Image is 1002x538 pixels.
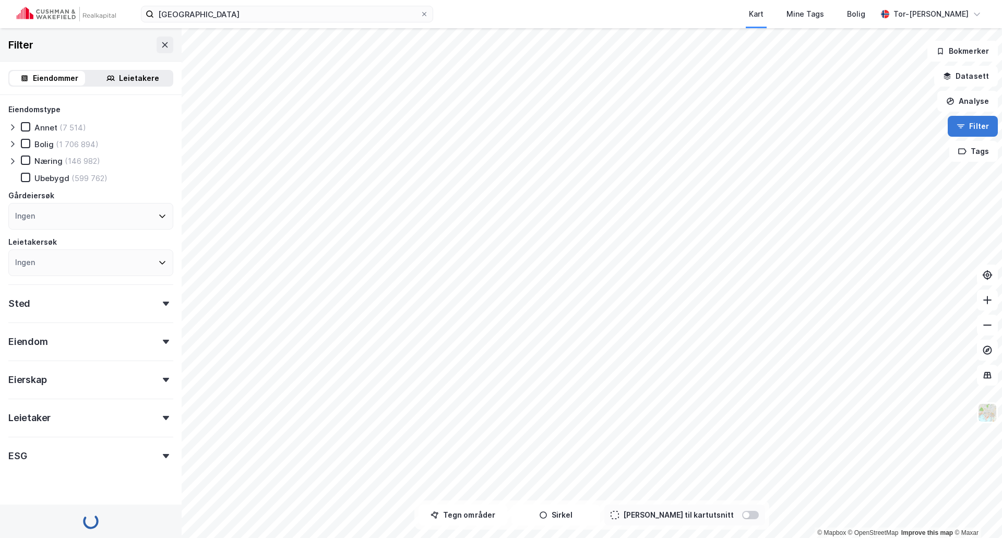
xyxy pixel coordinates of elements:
input: Søk på adresse, matrikkel, gårdeiere, leietakere eller personer [154,6,420,22]
div: Leietaker [8,412,51,424]
a: Improve this map [901,529,953,536]
div: Filter [8,37,33,53]
button: Tegn områder [419,505,507,525]
div: [PERSON_NAME] til kartutsnitt [623,509,734,521]
div: Ingen [15,256,35,269]
img: cushman-wakefield-realkapital-logo.202ea83816669bd177139c58696a8fa1.svg [17,7,116,21]
button: Sirkel [511,505,600,525]
button: Datasett [934,66,998,87]
div: Leietakere [119,72,159,85]
div: Gårdeiersøk [8,189,54,202]
div: Kontrollprogram for chat [950,488,1002,538]
div: Mine Tags [786,8,824,20]
button: Tags [949,141,998,162]
div: Leietakersøk [8,236,57,248]
button: Analyse [937,91,998,112]
div: (599 762) [71,173,108,183]
div: Næring [34,156,63,166]
a: OpenStreetMap [848,529,899,536]
div: Annet [34,123,57,133]
a: Mapbox [817,529,846,536]
div: (1 706 894) [56,139,99,149]
iframe: Chat Widget [950,488,1002,538]
div: Ubebygd [34,173,69,183]
button: Filter [948,116,998,137]
div: Kart [749,8,764,20]
div: Eierskap [8,374,46,386]
button: Bokmerker [927,41,998,62]
div: ESG [8,450,27,462]
div: Bolig [34,139,54,149]
img: spinner.a6d8c91a73a9ac5275cf975e30b51cfb.svg [82,513,99,530]
div: Eiendom [8,336,48,348]
div: Bolig [847,8,865,20]
img: Z [977,403,997,423]
div: Sted [8,297,30,310]
div: Tor-[PERSON_NAME] [893,8,969,20]
div: Ingen [15,210,35,222]
div: Eiendommer [33,72,78,85]
div: (7 514) [59,123,86,133]
div: (146 982) [65,156,100,166]
div: Eiendomstype [8,103,61,116]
